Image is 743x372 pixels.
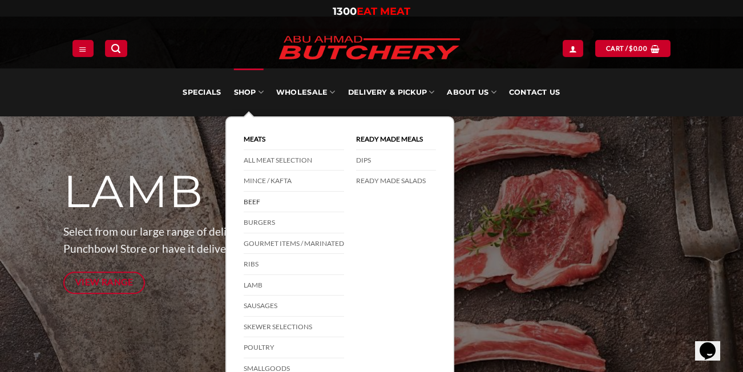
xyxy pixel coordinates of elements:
[447,68,496,116] a: About Us
[244,275,344,296] a: Lamb
[595,40,671,56] a: View cart
[606,43,647,54] span: Cart /
[244,129,344,150] a: Meats
[183,68,221,116] a: Specials
[234,68,264,116] a: SHOP
[244,150,344,171] a: All Meat Selection
[356,171,436,191] a: Ready Made Salads
[563,40,583,56] a: Login
[244,212,344,233] a: Burgers
[348,68,435,116] a: Delivery & Pickup
[333,5,357,18] span: 1300
[356,150,436,171] a: DIPS
[244,192,344,213] a: Beef
[629,43,633,54] span: $
[509,68,560,116] a: Contact Us
[695,326,732,361] iframe: chat widget
[629,45,647,52] bdi: 0.00
[63,225,432,256] span: Select from our large range of delicious Order online & collect from our Punchbowl Store or have ...
[63,164,204,219] span: LAMB
[356,129,436,150] a: Ready Made Meals
[244,254,344,275] a: Ribs
[244,317,344,338] a: Skewer Selections
[357,5,410,18] span: EAT MEAT
[244,171,344,192] a: Mince / Kafta
[333,5,410,18] a: 1300EAT MEAT
[105,40,127,56] a: Search
[63,272,145,294] a: View Range
[276,68,336,116] a: Wholesale
[269,29,469,68] img: Abu Ahmad Butchery
[244,296,344,317] a: Sausages
[244,233,344,254] a: Gourmet Items / Marinated
[244,337,344,358] a: Poultry
[72,40,93,56] a: Menu
[75,275,134,289] span: View Range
